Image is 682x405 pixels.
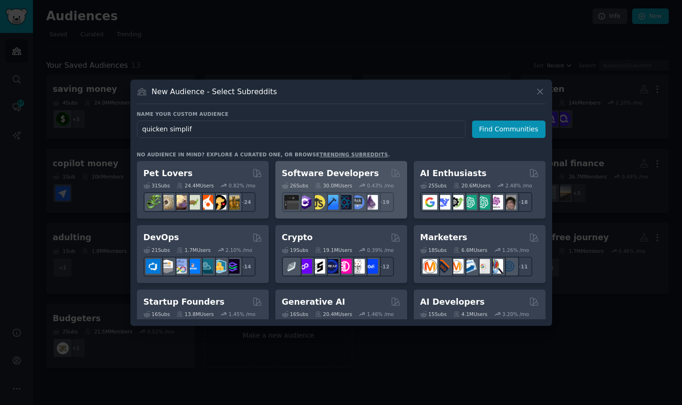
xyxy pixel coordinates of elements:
img: CryptoNews [350,259,365,274]
div: + 14 [236,257,256,276]
div: 26 Sub s [282,182,308,189]
div: + 24 [236,192,256,212]
div: 21 Sub s [144,247,170,253]
div: 4.1M Users [453,311,488,317]
img: leopardgeckos [172,195,187,210]
img: software [284,195,299,210]
img: ballpython [159,195,174,210]
h2: Software Developers [282,168,379,179]
a: trending subreddits [320,152,388,157]
img: learnjavascript [311,195,325,210]
h2: Marketers [420,232,467,243]
div: 1.46 % /mo [367,311,394,317]
div: 16 Sub s [144,311,170,317]
img: PetAdvice [212,195,226,210]
img: GoogleGeminiAI [423,195,437,210]
img: herpetology [146,195,160,210]
img: Emailmarketing [462,259,477,274]
img: aws_cdk [212,259,226,274]
div: 13.8M Users [177,311,214,317]
h2: DevOps [144,232,179,243]
img: AItoolsCatalog [449,195,464,210]
h2: AI Enthusiasts [420,168,487,179]
div: No audience in mind? Explore a curated one, or browse . [137,151,390,158]
div: 19 Sub s [282,247,308,253]
h2: Pet Lovers [144,168,193,179]
img: reactnative [337,195,352,210]
img: bigseo [436,259,450,274]
img: csharp [297,195,312,210]
img: AskMarketing [449,259,464,274]
button: Find Communities [472,121,546,138]
div: 1.45 % /mo [229,311,256,317]
div: 25 Sub s [420,182,447,189]
img: AskComputerScience [350,195,365,210]
div: + 19 [374,192,394,212]
div: 24.4M Users [177,182,214,189]
div: + 18 [513,192,532,212]
img: defi_ [363,259,378,274]
div: 3.20 % /mo [502,311,529,317]
div: 0.39 % /mo [367,247,394,253]
img: azuredevops [146,259,160,274]
img: dogbreed [225,195,240,210]
div: 0.43 % /mo [367,182,394,189]
div: 6.6M Users [453,247,488,253]
div: 16 Sub s [282,311,308,317]
div: 1.7M Users [177,247,211,253]
div: 20.4M Users [315,311,352,317]
img: ethstaker [311,259,325,274]
div: 18 Sub s [420,247,447,253]
img: DevOpsLinks [185,259,200,274]
img: AWS_Certified_Experts [159,259,174,274]
div: 2.48 % /mo [505,182,532,189]
h2: Crypto [282,232,313,243]
h2: AI Developers [420,296,485,308]
img: DeepSeek [436,195,450,210]
img: Docker_DevOps [172,259,187,274]
div: 1.26 % /mo [502,247,529,253]
div: 2.10 % /mo [225,247,252,253]
img: ethfinance [284,259,299,274]
div: 19.1M Users [315,247,352,253]
img: elixir [363,195,378,210]
img: ArtificalIntelligence [502,195,516,210]
h2: Generative AI [282,296,345,308]
div: + 11 [513,257,532,276]
div: 15 Sub s [420,311,447,317]
img: iOSProgramming [324,195,338,210]
h3: Name your custom audience [137,111,546,117]
h3: New Audience - Select Subreddits [152,87,277,97]
img: googleads [475,259,490,274]
img: web3 [324,259,338,274]
img: chatgpt_prompts_ [475,195,490,210]
img: defiblockchain [337,259,352,274]
img: PlatformEngineers [225,259,240,274]
img: 0xPolygon [297,259,312,274]
img: chatgpt_promptDesign [462,195,477,210]
img: OnlineMarketing [502,259,516,274]
div: 31 Sub s [144,182,170,189]
div: + 12 [374,257,394,276]
div: 0.82 % /mo [229,182,256,189]
img: MarketingResearch [489,259,503,274]
img: turtle [185,195,200,210]
div: 30.0M Users [315,182,352,189]
img: OpenAIDev [489,195,503,210]
img: cockatiel [199,195,213,210]
img: content_marketing [423,259,437,274]
img: platformengineering [199,259,213,274]
input: Pick a short name, like "Digital Marketers" or "Movie-Goers" [137,121,465,138]
h2: Startup Founders [144,296,225,308]
div: 20.6M Users [453,182,490,189]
